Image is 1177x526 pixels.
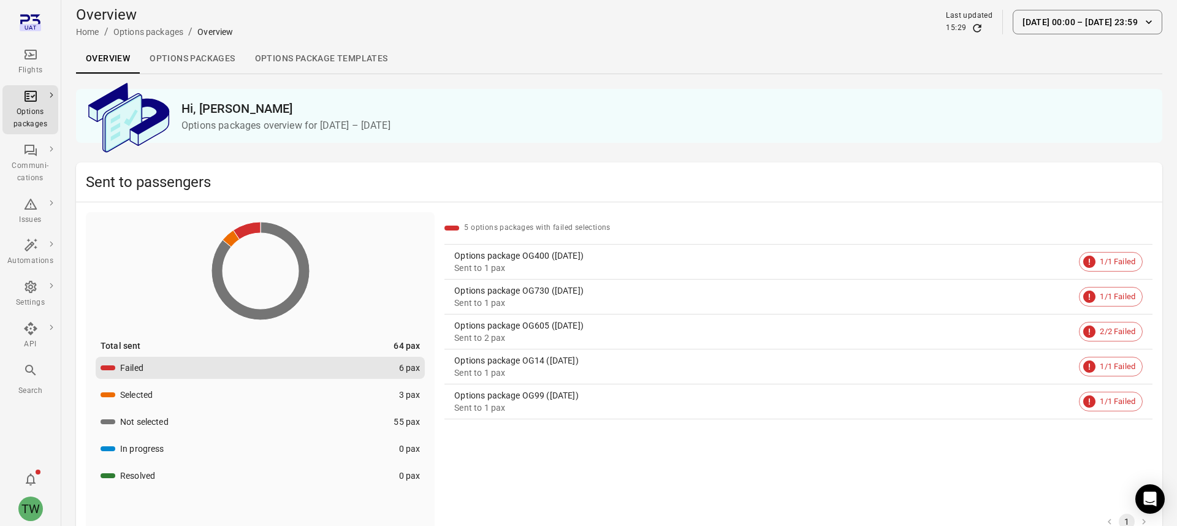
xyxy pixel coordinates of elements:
[86,172,1152,192] h2: Sent to passengers
[399,470,421,482] div: 0 pax
[76,44,140,74] a: Overview
[971,22,983,34] button: Refresh data
[7,255,53,267] div: Automations
[454,262,1074,274] div: Sent to 1 pax
[454,354,1074,367] div: Options package OG14 ([DATE])
[96,357,425,379] button: Failed6 pax
[7,64,53,77] div: Flights
[104,25,109,39] li: /
[76,25,234,39] nav: Breadcrumbs
[120,470,155,482] div: Resolved
[7,338,53,351] div: API
[7,160,53,185] div: Communi-cations
[2,85,58,134] a: Options packages
[120,362,143,374] div: Failed
[399,389,421,401] div: 3 pax
[454,332,1074,344] div: Sent to 2 pax
[76,27,99,37] a: Home
[245,44,398,74] a: Options package Templates
[2,318,58,354] a: API
[96,438,425,460] button: In progress0 pax
[120,443,164,455] div: In progress
[113,27,183,37] a: Options packages
[2,234,58,271] a: Automations
[444,280,1152,314] a: Options package OG730 ([DATE])Sent to 1 pax1/1 Failed
[2,44,58,80] a: Flights
[1093,360,1142,373] span: 1/1 Failed
[1135,484,1165,514] div: Open Intercom Messenger
[444,314,1152,349] a: Options package OG605 ([DATE])Sent to 2 pax2/2 Failed
[454,297,1074,309] div: Sent to 1 pax
[394,416,420,428] div: 55 pax
[454,402,1074,414] div: Sent to 1 pax
[96,465,425,487] button: Resolved0 pax
[13,492,48,526] button: Tony Wang
[7,385,53,397] div: Search
[120,389,153,401] div: Selected
[76,5,234,25] h1: Overview
[18,467,43,492] button: Notifications
[454,367,1074,379] div: Sent to 1 pax
[454,284,1074,297] div: Options package OG730 ([DATE])
[2,139,58,188] a: Communi-cations
[197,26,233,38] div: Overview
[188,25,192,39] li: /
[76,44,1162,74] div: Local navigation
[399,443,421,455] div: 0 pax
[2,359,58,400] button: Search
[96,384,425,406] button: Selected3 pax
[181,99,1152,118] h2: Hi, [PERSON_NAME]
[18,497,43,521] div: TW
[181,118,1152,133] p: Options packages overview for [DATE] – [DATE]
[444,384,1152,419] a: Options package OG99 ([DATE])Sent to 1 pax1/1 Failed
[96,411,425,433] button: Not selected55 pax
[1093,395,1142,408] span: 1/1 Failed
[399,362,421,374] div: 6 pax
[444,349,1152,384] a: Options package OG14 ([DATE])Sent to 1 pax1/1 Failed
[1093,291,1142,303] span: 1/1 Failed
[2,193,58,230] a: Issues
[394,340,420,352] div: 64 pax
[454,250,1074,262] div: Options package OG400 ([DATE])
[7,214,53,226] div: Issues
[1093,256,1142,268] span: 1/1 Failed
[1093,326,1142,338] span: 2/2 Failed
[2,276,58,313] a: Settings
[444,245,1152,279] a: Options package OG400 ([DATE])Sent to 1 pax1/1 Failed
[454,389,1074,402] div: Options package OG99 ([DATE])
[101,340,141,352] div: Total sent
[946,10,992,22] div: Last updated
[1013,10,1162,34] button: [DATE] 00:00 – [DATE] 23:59
[454,319,1074,332] div: Options package OG605 ([DATE])
[464,222,610,234] div: 5 options packages with failed selections
[120,416,169,428] div: Not selected
[7,106,53,131] div: Options packages
[7,297,53,309] div: Settings
[946,22,966,34] div: 15:29
[140,44,245,74] a: Options packages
